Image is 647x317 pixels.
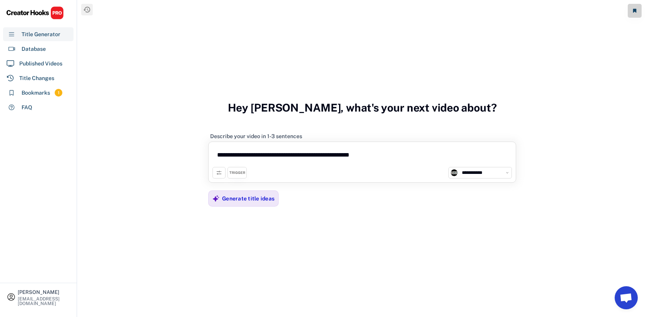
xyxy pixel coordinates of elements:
div: TRIGGER [229,170,245,175]
div: Bookmarks [22,89,50,97]
div: Published Videos [19,60,62,68]
h3: Hey [PERSON_NAME], what's your next video about? [228,93,497,122]
div: Describe your video in 1-3 sentences [210,133,302,140]
div: [PERSON_NAME] [18,290,70,295]
div: Title Changes [19,74,54,82]
div: FAQ [22,103,32,112]
img: CHPRO%20Logo.svg [6,6,64,20]
div: Generate title ideas [222,195,274,202]
img: channels4_profile.jpg [451,169,458,176]
div: Title Generator [22,30,60,38]
a: Open chat [615,286,638,309]
div: Database [22,45,46,53]
div: 1 [55,90,62,96]
div: [EMAIL_ADDRESS][DOMAIN_NAME] [18,297,70,306]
